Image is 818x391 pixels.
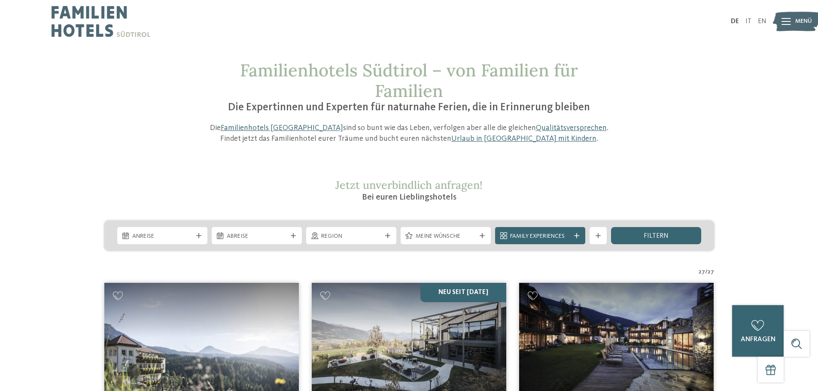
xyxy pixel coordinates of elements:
[708,268,714,276] span: 27
[705,268,708,276] span: /
[416,232,476,241] span: Meine Wünsche
[699,268,705,276] span: 27
[731,18,739,25] a: DE
[335,178,483,192] span: Jetzt unverbindlich anfragen!
[745,18,751,25] a: IT
[228,102,590,113] span: Die Expertinnen und Experten für naturnahe Ferien, die in Erinnerung bleiben
[510,232,570,241] span: Family Experiences
[795,17,812,26] span: Menü
[205,123,613,144] p: Die sind so bunt wie das Leben, verfolgen aber alle die gleichen . Findet jetzt das Familienhotel...
[227,232,287,241] span: Abreise
[758,18,766,25] a: EN
[221,124,343,132] a: Familienhotels [GEOGRAPHIC_DATA]
[644,233,669,239] span: filtern
[536,124,607,132] a: Qualitätsversprechen
[451,135,596,142] a: Urlaub in [GEOGRAPHIC_DATA] mit Kindern
[741,336,775,343] span: anfragen
[732,305,784,357] a: anfragen
[362,193,456,202] span: Bei euren Lieblingshotels
[321,232,381,241] span: Region
[132,232,192,241] span: Anreise
[240,59,578,102] span: Familienhotels Südtirol – von Familien für Familien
